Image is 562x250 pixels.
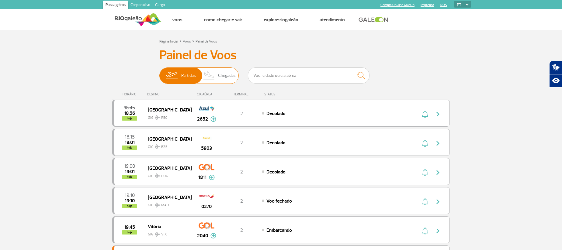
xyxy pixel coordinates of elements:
[192,37,194,44] a: >
[155,115,160,120] img: destiny_airplane.svg
[128,1,153,10] a: Corporativo
[147,92,192,96] div: DESTINO
[266,198,292,204] span: Voo fechado
[200,68,218,84] img: slider-desembarque
[434,169,442,176] img: seta-direita-painel-voo.svg
[122,175,137,179] span: hoje
[159,39,178,44] a: Página Inicial
[125,170,135,174] span: 2025-08-25 19:01:00
[201,203,212,210] span: 0270
[196,39,217,44] a: Painel de Voos
[248,67,369,84] input: Voo, cidade ou cia aérea
[148,106,187,114] span: [GEOGRAPHIC_DATA]
[125,193,135,197] span: 2025-08-25 19:10:00
[122,146,137,150] span: hoje
[161,115,167,121] span: REC
[148,170,187,179] span: GIG
[264,17,298,23] a: Explore RIOgaleão
[198,174,206,181] span: 1811
[162,68,181,84] img: slider-embarque
[240,198,243,204] span: 2
[422,111,428,118] img: sino-painel-voo.svg
[197,232,208,239] span: 2040
[261,92,311,96] div: STATUS
[549,61,562,87] div: Plugin de acessibilidade da Hand Talk.
[218,68,236,84] span: Chegadas
[209,175,215,180] img: mais-info-painel-voo.svg
[122,230,137,235] span: hoje
[124,111,135,115] span: 2025-08-25 18:56:00
[153,1,167,10] a: Cargo
[421,3,434,7] a: Imprensa
[240,227,243,233] span: 2
[148,199,187,208] span: GIG
[161,173,168,179] span: POA
[122,204,137,208] span: hoje
[148,135,187,143] span: [GEOGRAPHIC_DATA]
[124,164,135,168] span: 2025-08-25 19:00:00
[159,48,403,63] h3: Painel de Voos
[380,3,415,7] a: Compra On-line GaleOn
[422,227,428,235] img: sino-painel-voo.svg
[148,141,187,150] span: GIG
[114,92,147,96] div: HORÁRIO
[155,203,160,207] img: destiny_airplane.svg
[240,140,243,146] span: 2
[549,74,562,87] button: Abrir recursos assistivos.
[549,61,562,74] button: Abrir tradutor de língua de sinais.
[161,203,169,208] span: MAD
[181,68,196,84] span: Partidas
[434,140,442,147] img: seta-direita-painel-voo.svg
[179,37,182,44] a: >
[183,39,191,44] a: Voos
[422,169,428,176] img: sino-painel-voo.svg
[434,227,442,235] img: seta-direita-painel-voo.svg
[266,111,286,117] span: Decolado
[103,1,128,10] a: Passageiros
[422,140,428,147] img: sino-painel-voo.svg
[124,225,135,229] span: 2025-08-25 19:45:00
[320,17,345,23] a: Atendimento
[125,199,135,203] span: 2025-08-25 19:10:33
[201,145,212,152] span: 5903
[240,111,243,117] span: 2
[155,173,160,178] img: destiny_airplane.svg
[191,92,222,96] div: CIA AÉREA
[155,232,160,237] img: destiny_airplane.svg
[161,144,168,150] span: EZE
[197,115,208,123] span: 2652
[155,144,160,149] img: destiny_airplane.svg
[240,169,243,175] span: 2
[422,198,428,205] img: sino-painel-voo.svg
[266,227,292,233] span: Embarcando
[161,232,167,237] span: VIX
[204,17,242,23] a: Como chegar e sair
[266,169,286,175] span: Decolado
[148,164,187,172] span: [GEOGRAPHIC_DATA]
[124,106,135,110] span: 2025-08-25 18:45:00
[148,222,187,230] span: Vitória
[434,198,442,205] img: seta-direita-painel-voo.svg
[210,116,216,122] img: mais-info-painel-voo.svg
[172,17,182,23] a: Voos
[222,92,261,96] div: TERMINAL
[440,3,447,7] a: RQS
[434,111,442,118] img: seta-direita-painel-voo.svg
[148,193,187,201] span: [GEOGRAPHIC_DATA]
[125,135,135,139] span: 2025-08-25 18:15:00
[148,112,187,121] span: GIG
[266,140,286,146] span: Decolado
[125,140,135,145] span: 2025-08-25 19:01:00
[148,228,187,237] span: GIG
[122,116,137,121] span: hoje
[210,233,216,238] img: mais-info-painel-voo.svg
